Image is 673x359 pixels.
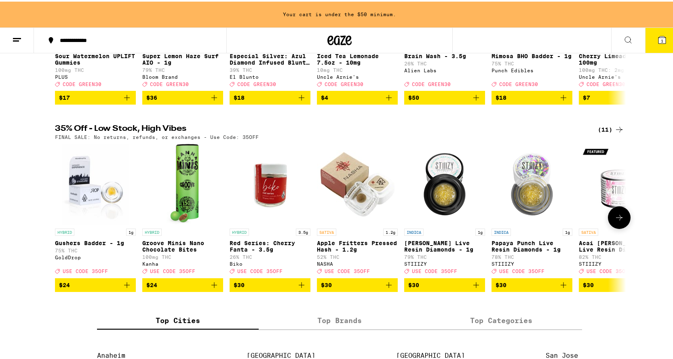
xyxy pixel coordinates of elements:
span: CODE GREEN30 [587,80,625,85]
span: USE CODE 35OFF [63,267,108,273]
label: Top Categories [420,311,582,328]
p: 82% THC [579,253,660,258]
span: USE CODE 35OFF [412,267,457,273]
span: $50 [408,93,419,99]
div: STIIIZY [404,260,485,265]
a: [GEOGRAPHIC_DATA] [247,350,315,358]
p: 100mg THC: 2mg CBD [579,66,660,71]
p: HYBRID [142,227,162,234]
span: USE CODE 35OFF [325,267,370,273]
span: USE CODE 35OFF [587,267,632,273]
label: Top Brands [259,311,420,328]
p: HYBRID [55,227,74,234]
p: FINAL SALE: No returns, refunds, or exchanges - Use Code: 35OFF [55,133,259,138]
p: Mimosa BHO Badder - 1g [492,51,572,58]
span: $30 [321,280,332,287]
p: Brain Wash - 3.5g [404,51,485,58]
p: Red Series: Cherry Fanta - 3.5g [230,238,310,251]
p: 1g [475,227,485,234]
button: Add to bag [142,277,223,290]
p: 79% THC [142,66,223,71]
span: Hi. Need any help? [5,6,58,12]
p: Iced Tea Lemonade 7.5oz - 10mg [317,51,398,64]
p: 3.5g [296,227,310,234]
p: [PERSON_NAME] Live Resin Diamonds - 1g [404,238,485,251]
p: Super Lemon Haze Surf AIO - 1g [142,51,223,64]
img: Kanha - Groove Minis Nano Chocolate Bites [167,142,199,223]
a: Open page for Red Series: Cherry Fanta - 3.5g from Biko [230,142,310,276]
button: Add to bag [317,277,398,290]
p: Acai [PERSON_NAME] Live Resin Diamonds - 1g [579,238,660,251]
img: STIIIZY - Acai Berry Live Resin Diamonds - 1g [579,142,660,223]
span: 1 [661,37,663,42]
span: $30 [408,280,419,287]
div: PLUS [55,73,136,78]
p: Groove Minis Nano Chocolate Bites [142,238,223,251]
span: $17 [59,93,70,99]
p: 39% THC [230,66,310,71]
div: STIIIZY [492,260,572,265]
span: CODE GREEN30 [412,80,451,85]
span: USE CODE 35OFF [499,267,544,273]
div: Uncle Arnie's [579,73,660,78]
a: (11) [598,123,624,133]
span: $30 [234,280,245,287]
span: CODE GREEN30 [63,80,101,85]
span: $24 [59,280,70,287]
button: Add to bag [317,89,398,103]
div: STIIIZY [579,260,660,265]
img: STIIIZY - Mochi Gelato Live Resin Diamonds - 1g [404,142,485,223]
img: Biko - Red Series: Cherry Fanta - 3.5g [230,142,310,223]
span: $30 [583,280,594,287]
span: $18 [234,93,245,99]
p: 100mg THC [55,66,136,71]
a: Open page for Groove Minis Nano Chocolate Bites from Kanha [142,142,223,276]
p: Sour Watermelon UPLIFT Gummies [55,51,136,64]
p: INDICA [492,227,511,234]
div: tabs [97,311,582,328]
p: Papaya Punch Live Resin Diamonds - 1g [492,238,572,251]
button: Add to bag [142,89,223,103]
span: $36 [146,93,157,99]
a: [GEOGRAPHIC_DATA] [396,350,465,358]
p: 26% THC [230,253,310,258]
a: Open page for Papaya Punch Live Resin Diamonds - 1g from STIIIZY [492,142,572,276]
span: $30 [496,280,506,287]
button: Add to bag [492,89,572,103]
label: Top Cities [97,311,259,328]
p: 52% THC [317,253,398,258]
span: $24 [146,280,157,287]
button: Add to bag [492,277,572,290]
p: 10mg THC [317,66,398,71]
p: 75% THC [55,246,136,252]
p: Gushers Badder - 1g [55,238,136,245]
button: Add to bag [230,277,310,290]
div: NASHA [317,260,398,265]
div: Punch Edibles [492,66,572,71]
img: GoldDrop - Gushers Badder - 1g [62,142,129,223]
p: SATIVA [579,227,598,234]
p: Especial Silver: Azul Diamond Infused Blunt - 1.65g [230,51,310,64]
div: GoldDrop [55,253,136,258]
p: 1g [126,227,136,234]
span: $4 [321,93,328,99]
p: 26% THC [404,59,485,65]
a: Open page for Mochi Gelato Live Resin Diamonds - 1g from STIIIZY [404,142,485,276]
button: Add to bag [404,89,485,103]
p: 75% THC [492,59,572,65]
p: 1.2g [383,227,398,234]
a: Open page for Gushers Badder - 1g from GoldDrop [55,142,136,276]
p: 1g [563,227,572,234]
button: Add to bag [579,89,660,103]
span: $7 [583,93,590,99]
button: Add to bag [230,89,310,103]
p: Cherry Limeade 12oz - 100mg [579,51,660,64]
div: Bloom Brand [142,73,223,78]
span: USE CODE 35OFF [237,267,283,273]
div: Uncle Arnie's [317,73,398,78]
span: CODE GREEN30 [237,80,276,85]
p: INDICA [404,227,424,234]
div: El Blunto [230,73,310,78]
p: SATIVA [317,227,336,234]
